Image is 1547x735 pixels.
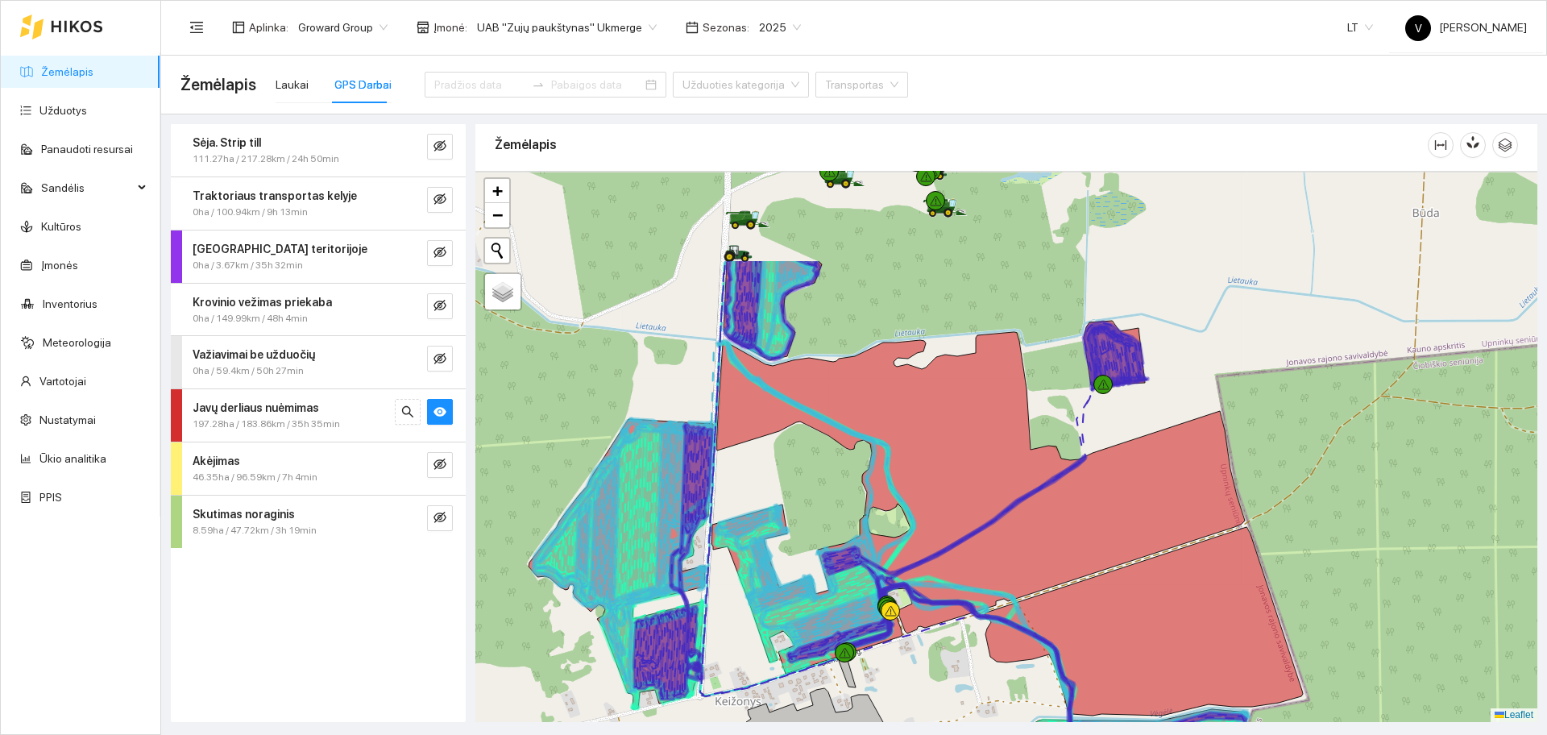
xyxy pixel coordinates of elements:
div: Traktoriaus transportas kelyje0ha / 100.94km / 9h 13mineye-invisible [171,177,466,230]
strong: Traktoriaus transportas kelyje [193,189,357,202]
a: Įmonės [41,259,78,272]
span: eye-invisible [433,511,446,526]
span: menu-fold [189,20,204,35]
div: [GEOGRAPHIC_DATA] teritorijoje0ha / 3.67km / 35h 32mineye-invisible [171,230,466,283]
a: Nustatymai [39,413,96,426]
div: Javų derliaus nuėmimas197.28ha / 183.86km / 35h 35minsearcheye [171,389,466,442]
span: 0ha / 100.94km / 9h 13min [193,205,308,220]
button: eye-invisible [427,346,453,372]
span: Groward Group [298,15,388,39]
span: shop [417,21,429,34]
span: swap-right [532,78,545,91]
span: eye-invisible [433,299,446,314]
div: Skutimas noraginis8.59ha / 47.72km / 3h 19mineye-invisible [171,496,466,548]
div: GPS Darbai [334,76,392,93]
strong: Skutimas noraginis [193,508,295,521]
a: Kultūros [41,220,81,233]
a: Zoom out [485,203,509,227]
a: Inventorius [43,297,97,310]
button: Initiate a new search [485,239,509,263]
strong: Važiavimai be užduočių [193,348,315,361]
a: Ūkio analitika [39,452,106,465]
strong: Javų derliaus nuėmimas [193,401,319,414]
strong: Krovinio vežimas priekaba [193,296,332,309]
a: Užduotys [39,104,87,117]
span: eye-invisible [433,352,446,367]
span: 8.59ha / 47.72km / 3h 19min [193,523,317,538]
strong: Sėja. Strip till [193,136,261,149]
span: 0ha / 3.67km / 35h 32min [193,258,303,273]
a: Meteorologija [43,336,111,349]
button: eye-invisible [427,240,453,266]
div: Važiavimai be užduočių0ha / 59.4km / 50h 27mineye-invisible [171,336,466,388]
span: layout [232,21,245,34]
div: Sėja. Strip till111.27ha / 217.28km / 24h 50mineye-invisible [171,124,466,176]
span: [PERSON_NAME] [1405,21,1527,34]
span: eye [433,405,446,421]
span: search [401,405,414,421]
strong: [GEOGRAPHIC_DATA] teritorijoje [193,243,367,255]
span: LT [1347,15,1373,39]
span: Sezonas : [703,19,749,36]
span: 0ha / 149.99km / 48h 4min [193,311,308,326]
span: 2025 [759,15,801,39]
a: Zoom in [485,179,509,203]
a: Leaflet [1495,709,1533,720]
span: eye-invisible [433,458,446,473]
span: UAB "Zujų paukštynas" Ukmerge [477,15,657,39]
span: 197.28ha / 183.86km / 35h 35min [193,417,340,432]
span: column-width [1429,139,1453,152]
button: eye-invisible [427,187,453,213]
a: Panaudoti resursai [41,143,133,156]
div: Laukai [276,76,309,93]
strong: Akėjimas [193,455,240,467]
button: eye-invisible [427,452,453,478]
span: Aplinka : [249,19,288,36]
div: Krovinio vežimas priekaba0ha / 149.99km / 48h 4mineye-invisible [171,284,466,336]
span: + [492,181,503,201]
button: column-width [1428,132,1454,158]
span: 111.27ha / 217.28km / 24h 50min [193,152,339,167]
span: − [492,205,503,225]
span: eye-invisible [433,139,446,155]
span: 0ha / 59.4km / 50h 27min [193,363,304,379]
a: PPIS [39,491,62,504]
button: eye-invisible [427,134,453,160]
a: Žemėlapis [41,65,93,78]
button: eye [427,399,453,425]
button: eye-invisible [427,293,453,319]
span: calendar [686,21,699,34]
input: Pradžios data [434,76,525,93]
span: 46.35ha / 96.59km / 7h 4min [193,470,317,485]
button: search [395,399,421,425]
span: eye-invisible [433,193,446,208]
a: Layers [485,274,521,309]
input: Pabaigos data [551,76,642,93]
span: V [1415,15,1422,41]
button: menu-fold [180,11,213,44]
span: Sandėlis [41,172,133,204]
div: Žemėlapis [495,122,1428,168]
span: Įmonė : [433,19,467,36]
span: to [532,78,545,91]
span: eye-invisible [433,246,446,261]
button: eye-invisible [427,505,453,531]
span: Žemėlapis [180,72,256,98]
div: Akėjimas46.35ha / 96.59km / 7h 4mineye-invisible [171,442,466,495]
a: Vartotojai [39,375,86,388]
